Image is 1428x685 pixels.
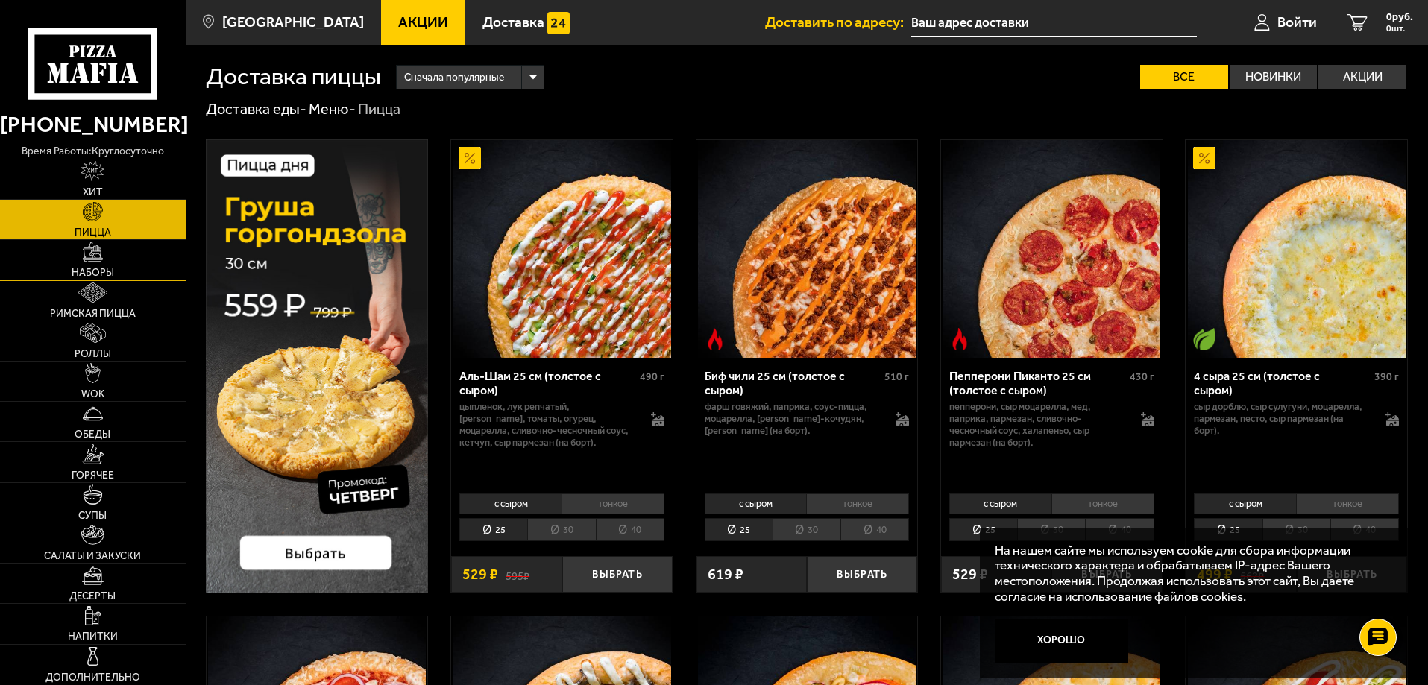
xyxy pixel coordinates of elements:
[1017,518,1085,541] li: 30
[704,328,726,350] img: Острое блюдо
[952,567,988,582] span: 529 ₽
[1374,370,1399,383] span: 390 г
[1193,147,1215,169] img: Акционный
[50,309,136,319] span: Римская пицца
[1262,518,1330,541] li: 30
[705,401,881,437] p: фарш говяжий, паприка, соус-пицца, моцарелла, [PERSON_NAME]-кочудян, [PERSON_NAME] (на борт).
[459,493,562,514] li: с сыром
[705,518,773,541] li: 25
[459,401,636,449] p: цыпленок, лук репчатый, [PERSON_NAME], томаты, огурец, моцарелла, сливочно-чесночный соус, кетчуп...
[941,140,1163,358] a: Острое блюдоПепперони Пиканто 25 см (толстое с сыром)
[206,100,306,118] a: Доставка еды-
[83,187,103,198] span: Хит
[840,518,909,541] li: 40
[1186,140,1407,358] a: АкционныйВегетарианское блюдо4 сыра 25 см (толстое с сыром)
[358,100,400,119] div: Пицца
[1194,493,1296,514] li: с сыром
[1296,493,1399,514] li: тонкое
[1130,370,1154,383] span: 430 г
[949,518,1017,541] li: 25
[943,140,1160,358] img: Пепперони Пиканто 25 см (толстое с сыром)
[949,493,1051,514] li: с сыром
[222,15,364,29] span: [GEOGRAPHIC_DATA]
[404,63,504,92] span: Сначала популярные
[806,493,909,514] li: тонкое
[705,369,881,397] div: Биф чили 25 см (толстое с сыром)
[995,543,1385,604] p: На нашем сайте мы используем cookie для сбора информации технического характера и обрабатываем IP...
[72,268,114,278] span: Наборы
[562,493,664,514] li: тонкое
[72,470,114,481] span: Горячее
[482,15,544,29] span: Доставка
[44,551,141,561] span: Салаты и закуски
[453,140,670,358] img: Аль-Шам 25 см (толстое с сыром)
[75,349,111,359] span: Роллы
[640,370,664,383] span: 490 г
[206,65,381,89] h1: Доставка пиццы
[462,567,498,582] span: 529 ₽
[68,631,118,642] span: Напитки
[698,140,916,358] img: Биф чили 25 см (толстое с сыром)
[765,15,911,29] span: Доставить по адресу:
[1318,65,1406,89] label: Акции
[949,369,1126,397] div: Пепперони Пиканто 25 см (толстое с сыром)
[911,9,1197,37] input: Ваш адрес доставки
[1193,328,1215,350] img: Вегетарианское блюдо
[949,401,1126,449] p: пепперони, сыр Моцарелла, мед, паприка, пармезан, сливочно-чесночный соус, халапеньо, сыр пармеза...
[527,518,595,541] li: 30
[773,518,840,541] li: 30
[45,672,140,683] span: Дополнительно
[949,328,971,350] img: Острое блюдо
[1194,518,1262,541] li: 25
[708,567,743,582] span: 619 ₽
[696,140,918,358] a: Острое блюдоБиф чили 25 см (толстое с сыром)
[1194,401,1371,437] p: сыр дорблю, сыр сулугуни, моцарелла, пармезан, песто, сыр пармезан (на борт).
[1085,518,1154,541] li: 40
[1277,15,1317,29] span: Войти
[459,369,636,397] div: Аль-Шам 25 см (толстое с сыром)
[1230,65,1318,89] label: Новинки
[75,429,110,440] span: Обеды
[75,227,111,238] span: Пицца
[596,518,664,541] li: 40
[1386,24,1413,33] span: 0 шт.
[451,140,673,358] a: АкционныйАль-Шам 25 см (толстое с сыром)
[807,556,917,593] button: Выбрать
[1386,12,1413,22] span: 0 руб.
[562,556,673,593] button: Выбрать
[459,147,481,169] img: Акционный
[1188,140,1406,358] img: 4 сыра 25 см (толстое с сыром)
[398,15,448,29] span: Акции
[1194,369,1371,397] div: 4 сыра 25 см (толстое с сыром)
[705,493,807,514] li: с сыром
[459,518,527,541] li: 25
[547,12,570,34] img: 15daf4d41897b9f0e9f617042186c801.svg
[884,370,909,383] span: 510 г
[309,100,356,118] a: Меню-
[1140,65,1228,89] label: Все
[78,511,107,521] span: Супы
[81,389,104,400] span: WOK
[69,591,116,602] span: Десерты
[1330,518,1399,541] li: 40
[995,619,1129,663] button: Хорошо
[1051,493,1154,514] li: тонкое
[506,567,529,582] s: 595 ₽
